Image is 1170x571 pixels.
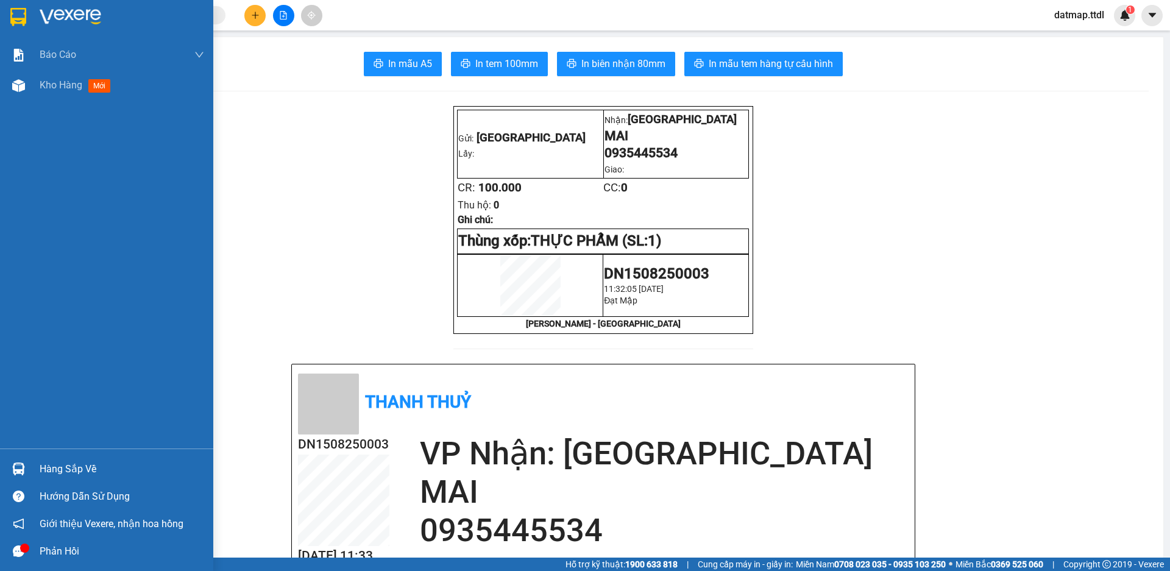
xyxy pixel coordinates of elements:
[991,559,1043,569] strong: 0369 525 060
[604,128,628,143] span: MAI
[301,5,322,26] button: aim
[40,460,204,478] div: Hàng sắp về
[557,52,675,76] button: printerIn biên nhận 80mm
[949,562,952,567] span: ⚪️
[477,131,586,144] span: [GEOGRAPHIC_DATA]
[461,59,470,70] span: printer
[273,5,294,26] button: file-add
[12,79,25,92] img: warehouse-icon
[40,542,204,561] div: Phản hồi
[40,47,76,62] span: Báo cáo
[796,558,946,571] span: Miền Nam
[709,56,833,71] span: In mẫu tem hàng tự cấu hình
[955,558,1043,571] span: Miền Bắc
[604,113,748,126] p: Nhận:
[494,199,499,211] span: 0
[1147,10,1158,21] span: caret-down
[1044,7,1114,23] span: datmap.ttdl
[1119,10,1130,21] img: icon-new-feature
[251,11,260,20] span: plus
[604,296,637,305] span: Đạt Mập
[834,559,946,569] strong: 0708 023 035 - 0935 103 250
[1141,5,1163,26] button: caret-down
[628,113,737,126] span: [GEOGRAPHIC_DATA]
[420,473,909,511] h2: MAI
[298,434,389,455] h2: DN1508250003
[365,392,471,412] b: Thanh Thuỷ
[13,518,24,530] span: notification
[567,59,576,70] span: printer
[364,52,442,76] button: printerIn mẫu A5
[458,181,475,194] span: CR:
[1128,5,1132,14] span: 1
[603,181,628,194] span: CC:
[565,558,678,571] span: Hỗ trợ kỹ thuật:
[40,516,183,531] span: Giới thiệu Vexere, nhận hoa hồng
[388,56,432,71] span: In mẫu A5
[244,5,266,26] button: plus
[374,59,383,70] span: printer
[13,545,24,557] span: message
[581,56,665,71] span: In biên nhận 80mm
[451,52,548,76] button: printerIn tem 100mm
[40,79,82,91] span: Kho hàng
[88,79,110,93] span: mới
[420,434,909,473] h2: VP Nhận: [GEOGRAPHIC_DATA]
[13,491,24,502] span: question-circle
[12,463,25,475] img: warehouse-icon
[1102,560,1111,569] span: copyright
[458,149,474,158] span: Lấy:
[475,56,538,71] span: In tem 100mm
[604,145,678,160] span: 0935445534
[694,59,704,70] span: printer
[648,232,661,249] span: 1)
[420,511,909,550] h2: 0935445534
[625,559,678,569] strong: 1900 633 818
[604,284,664,294] span: 11:32:05 [DATE]
[1126,5,1135,14] sup: 1
[478,181,522,194] span: 100.000
[307,11,316,20] span: aim
[458,214,493,225] span: Ghi chú:
[40,488,204,506] div: Hướng dẫn sử dụng
[526,319,681,328] strong: [PERSON_NAME] - [GEOGRAPHIC_DATA]
[279,11,288,20] span: file-add
[531,232,661,249] span: THỰC PHẨM (SL:
[458,232,531,249] span: Thùng xốp:
[687,558,689,571] span: |
[12,49,25,62] img: solution-icon
[194,50,204,60] span: down
[458,199,491,211] span: Thu hộ:
[10,8,26,26] img: logo-vxr
[458,129,602,144] p: Gửi:
[298,546,389,566] h2: [DATE] 11:33
[604,265,709,282] span: DN1508250003
[1052,558,1054,571] span: |
[684,52,843,76] button: printerIn mẫu tem hàng tự cấu hình
[604,165,624,174] span: Giao:
[621,181,628,194] span: 0
[698,558,793,571] span: Cung cấp máy in - giấy in:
